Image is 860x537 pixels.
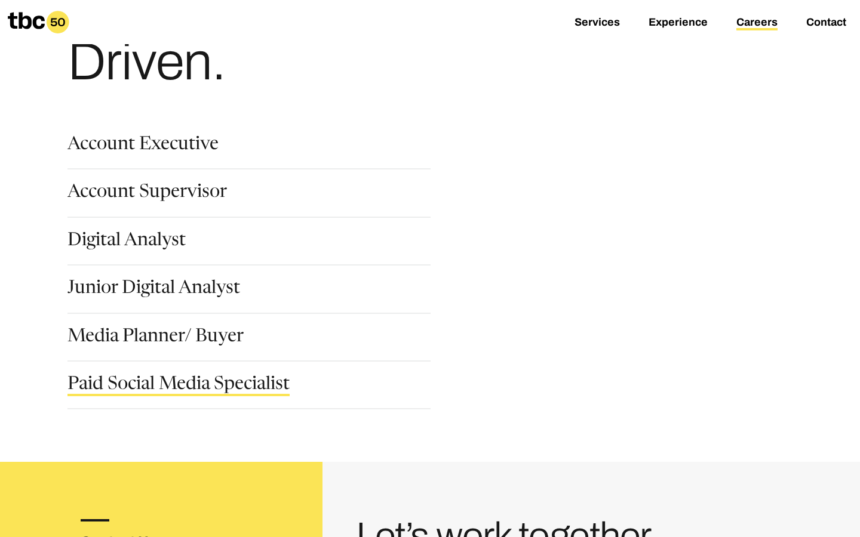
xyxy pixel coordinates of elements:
a: Experience [649,16,708,30]
a: Digital Analyst [67,232,186,252]
a: Account Supervisor [67,184,227,204]
a: Account Executive [67,136,219,156]
a: Contact [806,16,846,30]
a: Paid Social Media Specialist [67,376,290,396]
a: Junior Digital Analyst [67,280,240,300]
a: Media Planner/ Buyer [67,328,244,348]
a: Careers [736,16,778,30]
a: Services [575,16,620,30]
